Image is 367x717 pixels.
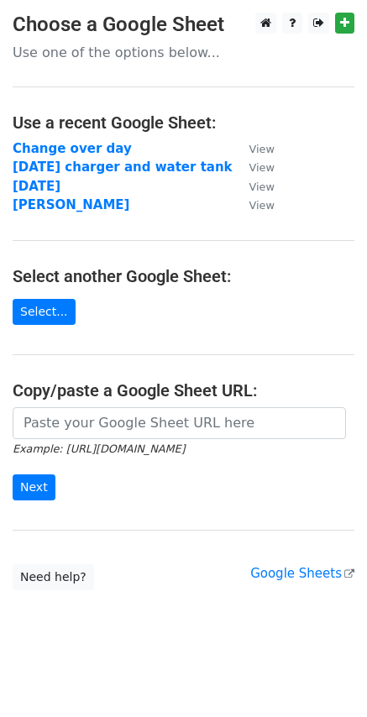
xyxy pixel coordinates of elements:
[233,197,275,212] a: View
[13,407,346,439] input: Paste your Google Sheet URL here
[233,141,275,156] a: View
[233,160,275,175] a: View
[13,44,354,61] p: Use one of the options below...
[13,13,354,37] h3: Choose a Google Sheet
[249,181,275,193] small: View
[233,179,275,194] a: View
[249,199,275,212] small: View
[13,380,354,400] h4: Copy/paste a Google Sheet URL:
[13,113,354,133] h4: Use a recent Google Sheet:
[13,197,129,212] a: [PERSON_NAME]
[13,299,76,325] a: Select...
[249,143,275,155] small: View
[13,160,233,175] a: [DATE] charger and water tank
[13,442,185,455] small: Example: [URL][DOMAIN_NAME]
[13,179,60,194] a: [DATE]
[250,566,354,581] a: Google Sheets
[13,564,94,590] a: Need help?
[13,474,55,500] input: Next
[249,161,275,174] small: View
[13,266,354,286] h4: Select another Google Sheet:
[13,141,132,156] a: Change over day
